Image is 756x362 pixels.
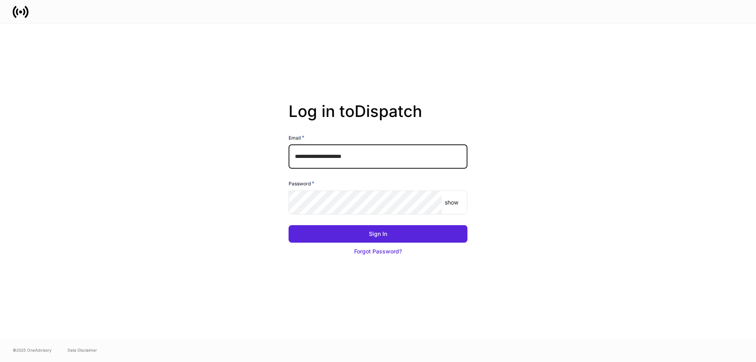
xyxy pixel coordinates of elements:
div: Sign In [369,230,387,238]
span: © 2025 OneAdvisory [13,347,52,353]
button: Sign In [289,225,467,243]
h6: Email [289,134,304,142]
div: Forgot Password? [354,247,402,255]
p: show [445,199,458,206]
button: Forgot Password? [289,243,467,260]
h6: Password [289,179,314,187]
h2: Log in to Dispatch [289,102,467,134]
a: Data Disclaimer [68,347,97,353]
